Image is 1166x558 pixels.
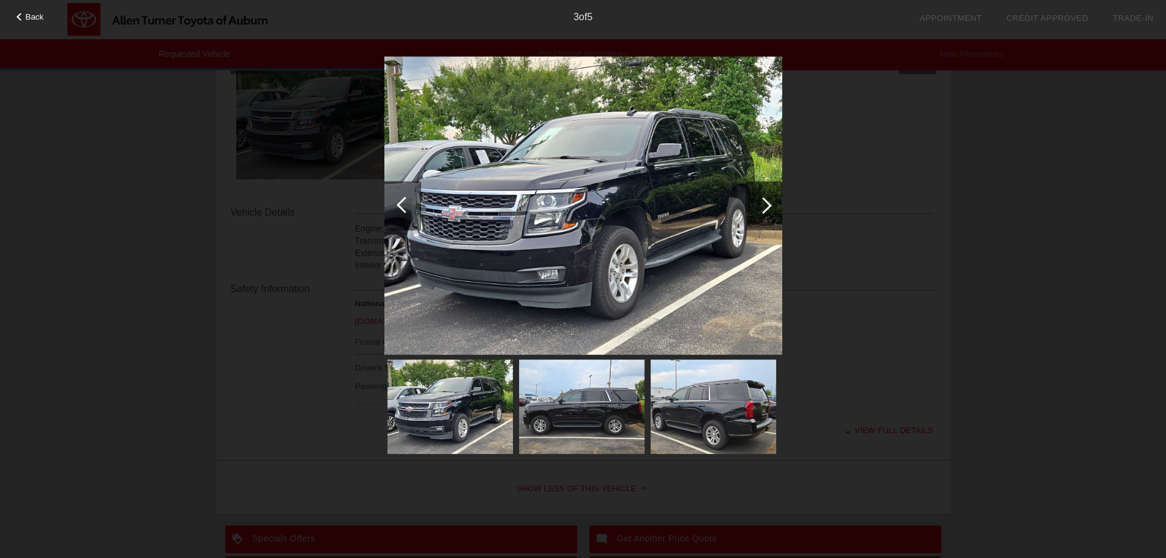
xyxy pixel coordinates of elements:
[1006,13,1088,23] a: Credit Approved
[387,360,513,454] img: ab712c6db5138ebaa77d545c3bbdaf53.jpg
[651,360,776,454] img: 2bddb27e7017f68d9ba3f4116c555521.jpg
[384,56,782,355] img: ab712c6db5138ebaa77d545c3bbdaf53.jpg
[587,12,592,22] span: 5
[519,360,645,454] img: 79d4f34bc87a776f9f362251a7c30334.jpg
[919,13,982,23] a: Appointment
[574,12,579,22] span: 3
[26,12,44,21] span: Back
[1113,13,1154,23] a: Trade-In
